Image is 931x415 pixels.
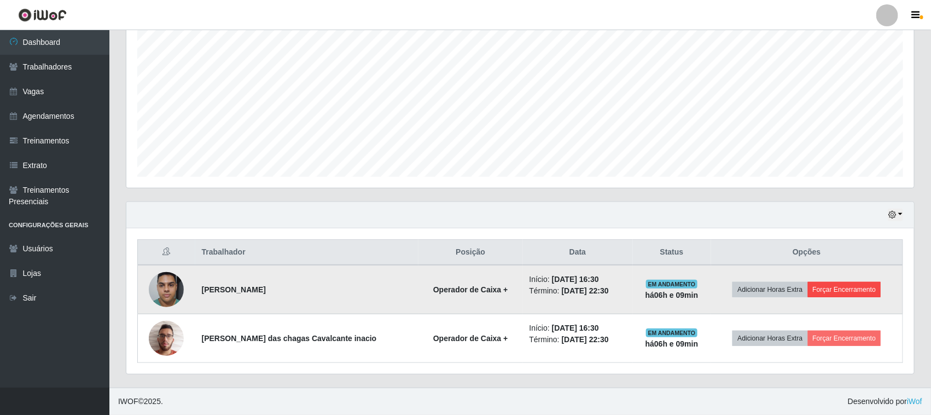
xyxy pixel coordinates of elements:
span: Desenvolvido por [848,396,922,407]
strong: há 06 h e 09 min [645,339,699,348]
a: iWof [907,397,922,406]
strong: [PERSON_NAME] das chagas Cavalcante inacio [202,334,377,343]
strong: Operador de Caixa + [433,334,508,343]
button: Forçar Encerramento [808,331,881,346]
img: 1738540526500.jpeg [149,266,184,313]
button: Forçar Encerramento [808,282,881,297]
li: Término: [529,285,626,297]
time: [DATE] 16:30 [552,275,599,284]
strong: [PERSON_NAME] [202,285,266,294]
span: EM ANDAMENTO [646,328,698,337]
th: Posição [418,240,523,266]
th: Opções [711,240,903,266]
li: Início: [529,274,626,285]
li: Início: [529,322,626,334]
li: Término: [529,334,626,345]
span: EM ANDAMENTO [646,280,698,289]
time: [DATE] 22:30 [562,335,609,344]
span: IWOF [118,397,138,406]
th: Trabalhador [195,240,418,266]
strong: há 06 h e 09 min [645,291,699,299]
time: [DATE] 22:30 [562,286,609,295]
time: [DATE] 16:30 [552,324,599,332]
img: CoreUI Logo [18,8,67,22]
th: Data [523,240,633,266]
img: 1738680249125.jpeg [149,315,184,361]
strong: Operador de Caixa + [433,285,508,294]
button: Adicionar Horas Extra [732,282,807,297]
button: Adicionar Horas Extra [732,331,807,346]
span: © 2025 . [118,396,163,407]
th: Status [633,240,711,266]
